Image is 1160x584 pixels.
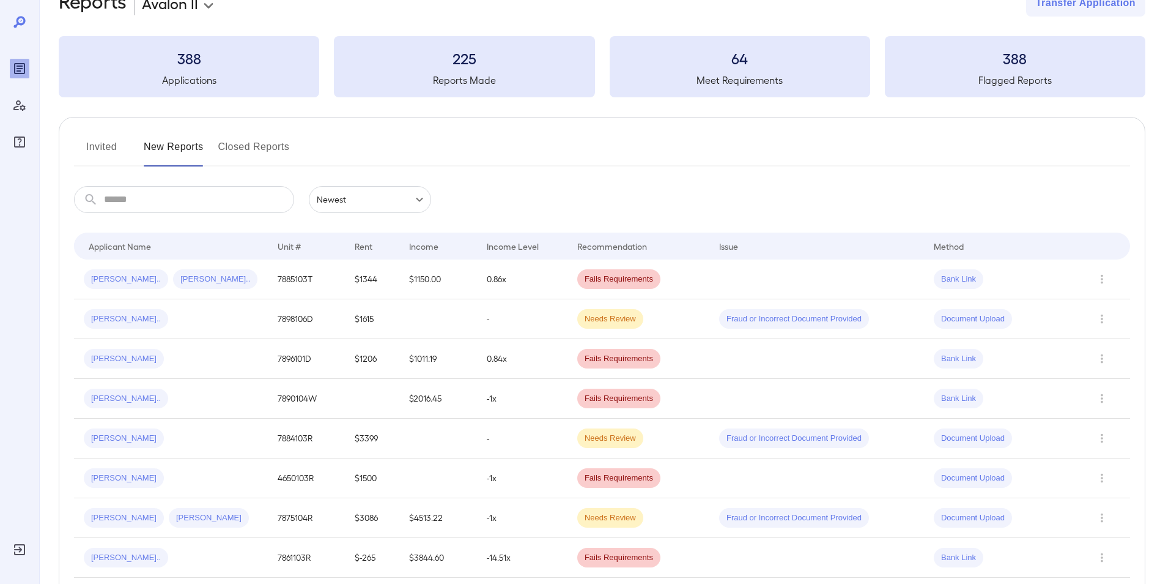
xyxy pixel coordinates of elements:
span: Bank Link [934,393,983,405]
td: 0.84x [477,339,567,379]
td: -1x [477,459,567,498]
div: Income [409,239,438,253]
span: [PERSON_NAME].. [84,313,168,325]
td: -1x [477,498,567,538]
td: -14.51x [477,538,567,578]
td: 7898106D [268,299,345,339]
span: Fails Requirements [577,473,660,484]
h3: 388 [885,48,1145,68]
div: Manage Users [10,95,29,115]
td: - [477,419,567,459]
span: Fraud or Incorrect Document Provided [719,313,869,325]
span: Document Upload [934,512,1012,524]
span: [PERSON_NAME] [84,353,164,365]
td: 7861103R [268,538,345,578]
div: Recommendation [577,239,647,253]
h5: Reports Made [334,73,594,88]
button: Row Actions [1092,389,1112,408]
summary: 388Applications225Reports Made64Meet Requirements388Flagged Reports [59,36,1145,97]
span: Fails Requirements [577,353,660,365]
span: Fails Requirements [577,552,660,564]
td: $3086 [345,498,399,538]
div: Income Level [487,239,539,253]
h5: Meet Requirements [610,73,870,88]
td: 4650103R [268,459,345,498]
td: $4513.22 [399,498,477,538]
span: Fails Requirements [577,274,660,285]
span: [PERSON_NAME].. [173,274,257,285]
td: $1011.19 [399,339,477,379]
div: Newest [309,186,431,213]
td: $3844.60 [399,538,477,578]
span: [PERSON_NAME] [169,512,249,524]
button: Invited [74,137,129,167]
td: $1344 [345,260,399,299]
button: Row Actions [1092,429,1112,448]
div: Rent [355,239,374,253]
td: $1615 [345,299,399,339]
td: 7884103R [268,419,345,459]
span: Needs Review [577,512,643,524]
h3: 225 [334,48,594,68]
div: Method [934,239,964,253]
td: 7890104W [268,379,345,419]
span: Bank Link [934,274,983,285]
td: -1x [477,379,567,419]
div: Applicant Name [89,239,151,253]
td: 7885103T [268,260,345,299]
td: $3399 [345,419,399,459]
span: [PERSON_NAME].. [84,274,168,285]
h3: 388 [59,48,319,68]
span: [PERSON_NAME] [84,433,164,444]
button: New Reports [144,137,204,167]
div: Reports [10,59,29,78]
td: - [477,299,567,339]
span: Fraud or Incorrect Document Provided [719,512,869,524]
span: [PERSON_NAME] [84,473,164,484]
span: Document Upload [934,313,1012,325]
button: Row Actions [1092,309,1112,329]
div: FAQ [10,132,29,152]
td: 0.86x [477,260,567,299]
h5: Flagged Reports [885,73,1145,88]
td: 7896101D [268,339,345,379]
button: Row Actions [1092,269,1112,289]
td: $1150.00 [399,260,477,299]
span: Document Upload [934,473,1012,484]
div: Unit # [278,239,301,253]
button: Row Actions [1092,508,1112,528]
button: Row Actions [1092,548,1112,567]
td: $2016.45 [399,379,477,419]
span: [PERSON_NAME].. [84,552,168,564]
span: [PERSON_NAME] [84,512,164,524]
span: Bank Link [934,353,983,365]
span: Bank Link [934,552,983,564]
button: Closed Reports [218,137,290,167]
td: 7875104R [268,498,345,538]
h3: 64 [610,48,870,68]
div: Log Out [10,540,29,560]
h5: Applications [59,73,319,88]
span: [PERSON_NAME].. [84,393,168,405]
button: Row Actions [1092,349,1112,369]
span: Document Upload [934,433,1012,444]
td: $1206 [345,339,399,379]
button: Row Actions [1092,468,1112,488]
div: Issue [719,239,739,253]
span: Needs Review [577,313,643,325]
span: Needs Review [577,433,643,444]
span: Fraud or Incorrect Document Provided [719,433,869,444]
span: Fails Requirements [577,393,660,405]
td: $-265 [345,538,399,578]
td: $1500 [345,459,399,498]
